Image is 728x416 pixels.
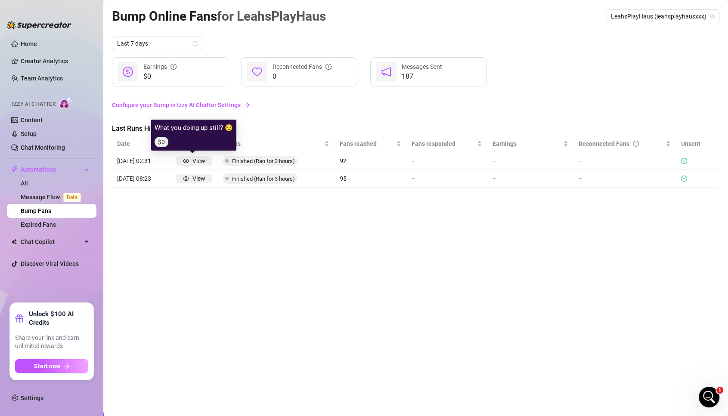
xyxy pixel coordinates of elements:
a: Expired Fans [21,221,56,228]
article: [DATE] 02:31 [117,156,165,166]
span: Fans reached [340,139,394,148]
strong: Unlock $100 AI Credits [29,310,88,327]
span: Beta [63,193,81,202]
div: Recent messageProfile image for YoniHelp me! It wont turn on, I swear now I am the onle thhats cr... [9,116,164,161]
span: arrow-right [244,102,250,108]
img: Profile image for Giselle [92,14,109,31]
span: Messages Sent [402,63,442,70]
div: Profile image for Yoni [125,14,142,31]
div: View [192,174,205,183]
span: info-circle [170,64,177,70]
iframe: Intercom live chat [699,387,719,407]
a: Content [21,117,43,123]
p: How can we help? [17,90,155,105]
span: Last 7 days [117,37,197,50]
th: Earnings [487,136,573,152]
span: LeahsPlayHaus (leahsplayhausxxx) [611,10,714,23]
a: All [21,180,28,187]
div: View [192,156,205,166]
div: Super Mass, Dark Mode, Message Library & Bump Improvements [9,213,164,331]
span: notification [381,67,391,77]
div: Yoni [38,145,50,154]
span: $0 [143,71,177,82]
span: check-circle [681,176,687,182]
a: Configure your Bump in Izzy AI Chatter Settingsarrow-right [112,97,719,113]
article: [DATE] 08:23 [117,174,165,183]
div: Schedule a FREE consulting call: [18,173,155,182]
span: Finished (Ran for 3 hours) [232,158,295,164]
button: Messages [43,268,86,303]
img: Chat Copilot [11,239,17,245]
div: Reconnected Fans [273,62,331,71]
img: logo [17,17,75,29]
article: - [412,174,482,183]
span: 187 [402,71,442,82]
span: Home [12,290,31,296]
article: 92 [340,156,401,166]
article: - [579,174,671,183]
div: Recent message [18,123,155,132]
button: News [129,268,172,303]
span: $0 [155,137,168,147]
div: Profile image for YoniHelp me! It wont turn on, I swear now I am the onle thhats crying for helpY... [9,129,163,160]
a: Configure your Bump in Izzy AI Chatter Settings [112,100,719,110]
span: eye [183,176,189,182]
a: Bump Fans [21,207,51,214]
img: logo-BBDzfeDw.svg [7,21,71,29]
span: info-circle [325,64,331,70]
button: Help [86,268,129,303]
span: Automations [21,163,82,176]
th: Date [112,136,170,152]
span: Finished (Ran for 3 hours) [232,176,295,182]
div: Earnings [143,62,177,71]
span: Start now [34,363,60,370]
a: Home [21,40,37,47]
a: Setup [21,130,37,137]
span: calendar [192,41,198,46]
span: eye [183,158,189,164]
a: Creator Analytics [21,54,90,68]
p: Hi [PERSON_NAME] 👋 [17,61,155,90]
span: heart [252,67,262,77]
span: Status [223,139,323,148]
img: Super Mass, Dark Mode, Message Library & Bump Improvements [9,213,163,274]
article: What you doing up still? 😏 [155,123,233,133]
th: Fans reached [335,136,406,152]
div: Reconnected Fans [579,139,664,148]
a: Message FlowBeta [21,194,84,200]
div: Close [148,14,164,29]
span: for LeahsPlayHaus [217,9,326,24]
span: Last Runs History [112,123,257,134]
span: Messages [50,290,80,296]
a: Discover Viral Videos [21,260,79,267]
span: Chat Copilot [21,235,82,249]
span: Fans responded [412,139,475,148]
article: - [493,174,496,183]
article: - [579,156,671,166]
a: Team Analytics [21,75,63,82]
span: gift [15,314,24,323]
span: Izzy AI Chatter [12,100,56,108]
span: 0 [273,71,331,82]
span: Help me! It wont turn on, I swear now I am the onle thhats crying for help [38,136,261,143]
th: Fans responded [406,136,487,152]
span: info-circle [633,141,639,147]
span: Share your link and earn unlimited rewards [15,334,88,351]
span: 1 [716,387,723,394]
span: Help [101,290,115,296]
span: team [709,14,715,19]
th: Unsent [676,136,706,152]
span: dollar [123,67,133,77]
article: Bump Online Fans [112,6,326,26]
button: Start nowarrow-right [15,359,88,373]
th: Status [217,136,335,152]
span: thunderbolt [11,166,18,173]
article: - [412,156,482,166]
div: Profile image for Nir [108,14,126,31]
button: Find a time [18,185,155,202]
div: • 5h ago [52,145,77,154]
span: Earnings [493,139,561,148]
span: check-circle [681,158,687,164]
a: Settings [21,394,43,401]
article: - [493,156,496,166]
